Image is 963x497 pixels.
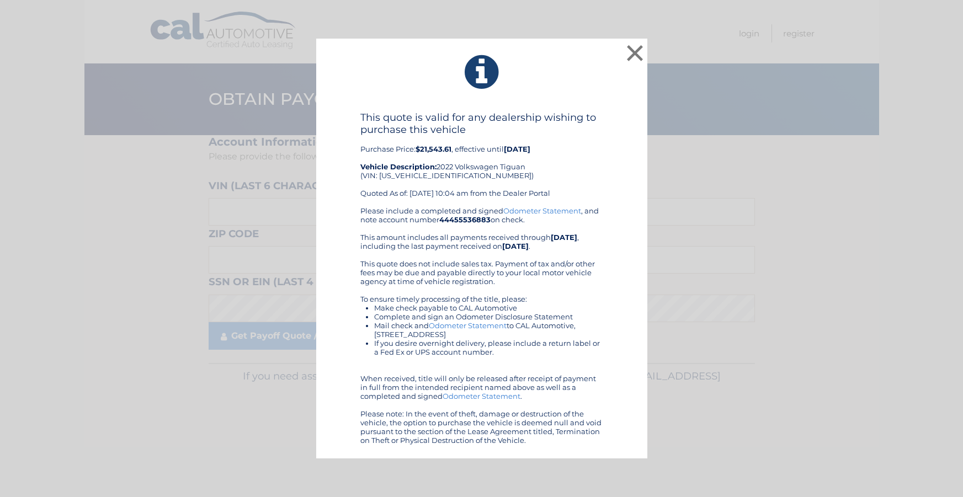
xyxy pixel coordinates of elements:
div: Purchase Price: , effective until 2022 Volkswagen Tiguan (VIN: [US_VEHICLE_IDENTIFICATION_NUMBER]... [360,111,603,206]
b: [DATE] [504,145,530,153]
li: If you desire overnight delivery, please include a return label or a Fed Ex or UPS account number. [374,339,603,356]
b: [DATE] [551,233,577,242]
button: × [624,42,646,64]
a: Odometer Statement [429,321,507,330]
li: Mail check and to CAL Automotive, [STREET_ADDRESS] [374,321,603,339]
b: $21,543.61 [416,145,451,153]
b: [DATE] [502,242,529,250]
li: Make check payable to CAL Automotive [374,303,603,312]
a: Odometer Statement [503,206,581,215]
strong: Vehicle Description: [360,162,437,171]
li: Complete and sign an Odometer Disclosure Statement [374,312,603,321]
b: 44455536883 [439,215,491,224]
h4: This quote is valid for any dealership wishing to purchase this vehicle [360,111,603,136]
div: Please include a completed and signed , and note account number on check. This amount includes al... [360,206,603,445]
a: Odometer Statement [443,392,520,400]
